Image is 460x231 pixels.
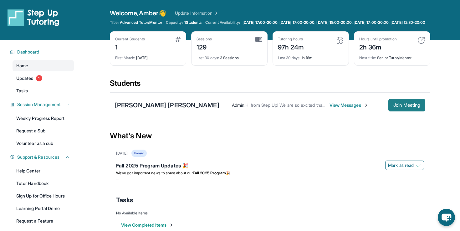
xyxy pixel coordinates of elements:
[385,161,424,170] button: Mark as read
[13,138,74,149] a: Volunteer as a sub
[120,20,162,25] span: Advanced Tutor/Mentor
[116,162,424,171] div: Fall 2025 Program Updates 🎉
[278,37,304,42] div: Tutoring hours
[121,222,174,228] button: View Completed Items
[13,60,74,71] a: Home
[175,37,181,42] img: card
[15,101,70,108] button: Session Management
[13,190,74,202] a: Sign Up for Office Hours
[110,20,119,25] span: Title:
[226,171,231,175] span: 🎉
[131,150,146,157] div: Unread
[184,20,202,25] span: 1 Students
[13,85,74,96] a: Tasks
[336,37,344,44] img: card
[359,52,425,60] div: Senior Tutor/Mentor
[193,171,226,175] strong: Fall 2025 Program
[241,20,427,25] a: [DATE] 17:00-20:00, [DATE] 17:00-20:00, [DATE] 18:00-20:00, [DATE] 17:00-20:00, [DATE] 12:30-20:00
[330,102,369,108] span: View Messages
[13,73,74,84] a: Updates1
[17,49,39,55] span: Dashboard
[110,78,430,92] div: Students
[416,163,421,168] img: Mark as read
[16,63,28,69] span: Home
[116,211,424,216] div: No Available Items
[359,55,376,60] span: Next title :
[175,10,219,16] a: Update Information
[243,20,426,25] span: [DATE] 17:00-20:00, [DATE] 17:00-20:00, [DATE] 18:00-20:00, [DATE] 17:00-20:00, [DATE] 12:30-20:00
[116,196,133,204] span: Tasks
[438,209,455,226] button: chat-button
[364,103,369,108] img: Chevron-Right
[115,55,135,60] span: First Match :
[17,154,59,160] span: Support & Resources
[13,203,74,214] a: Learning Portal Demo
[17,101,61,108] span: Session Management
[15,154,70,160] button: Support & Resources
[13,178,74,189] a: Tutor Handbook
[197,37,212,42] div: Sessions
[232,102,245,108] span: Admin :
[13,113,74,124] a: Weekly Progress Report
[15,49,70,55] button: Dashboard
[110,9,166,18] span: Welcome, Amber 👋
[359,42,397,52] div: 2h 36m
[388,99,425,111] button: Join Meeting
[115,101,219,110] div: [PERSON_NAME] [PERSON_NAME]
[110,122,430,150] div: What's New
[197,55,219,60] span: Last 30 days :
[115,37,145,42] div: Current Students
[278,42,304,52] div: 97h 24m
[197,52,262,60] div: 3 Sessions
[13,215,74,227] a: Request a Feature
[278,55,300,60] span: Last 30 days :
[16,75,33,81] span: Updates
[255,37,262,42] img: card
[8,9,59,26] img: logo
[212,10,219,16] img: Chevron Right
[359,37,397,42] div: Hours until promotion
[13,125,74,136] a: Request a Sub
[278,52,344,60] div: 1h 16m
[393,103,420,107] span: Join Meeting
[13,165,74,177] a: Help Center
[166,20,183,25] span: Capacity:
[388,162,414,168] span: Mark as read
[36,75,42,81] span: 1
[115,42,145,52] div: 1
[115,52,181,60] div: [DATE]
[197,42,212,52] div: 129
[16,88,28,94] span: Tasks
[116,151,128,156] div: [DATE]
[116,171,193,175] span: We’ve got important news to share about our
[417,37,425,44] img: card
[205,20,240,25] span: Current Availability:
